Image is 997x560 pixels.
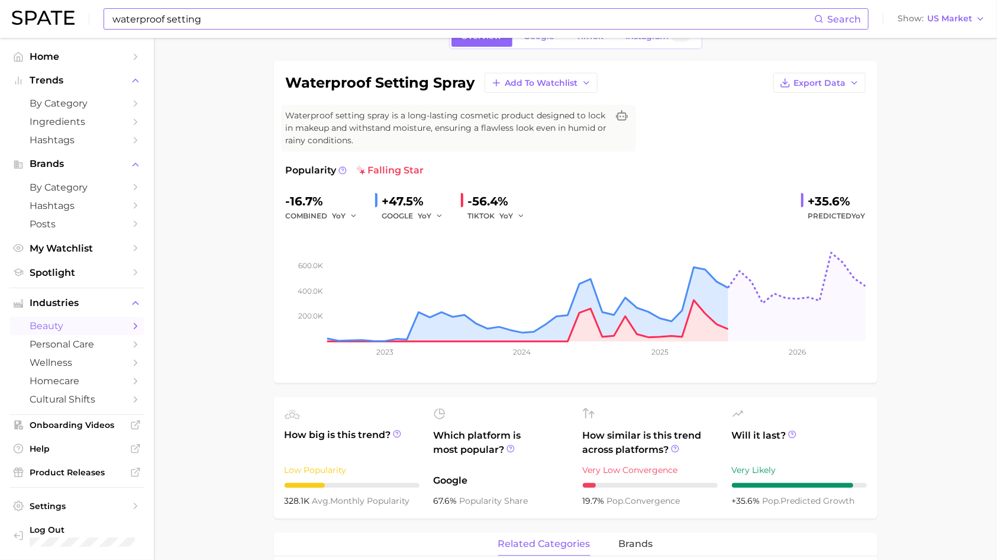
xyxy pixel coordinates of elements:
span: YoY [418,211,432,221]
span: Help [30,443,124,454]
tspan: 2024 [513,347,531,356]
a: by Category [9,178,144,197]
a: Product Releases [9,464,144,481]
span: convergence [607,495,680,506]
a: My Watchlist [9,239,144,258]
span: falling star [356,163,424,178]
div: GOOGLE [382,209,451,223]
abbr: average [312,495,331,506]
a: cultural shifts [9,390,144,408]
span: Waterproof setting spray is a long-lasting cosmetic product designed to lock in makeup and withst... [286,110,608,147]
div: +47.5% [382,192,451,211]
span: Hashtags [30,200,124,211]
span: homecare [30,375,124,387]
span: My Watchlist [30,243,124,254]
span: predicted growth [763,495,855,506]
span: cultural shifts [30,394,124,405]
a: Log out. Currently logged in with e-mail leon@palladiobeauty.com. [9,521,144,551]
span: Show [898,15,924,22]
button: YoY [418,209,444,223]
tspan: 2023 [376,347,393,356]
div: Low Popularity [285,463,420,477]
span: Spotlight [30,267,124,278]
button: Trends [9,72,144,89]
button: ShowUS Market [895,11,988,27]
button: Add to Watchlist [485,73,598,93]
a: Hashtags [9,131,144,149]
img: falling star [356,166,366,175]
a: Posts [9,215,144,233]
span: personal care [30,339,124,350]
span: Brands [30,159,124,169]
a: Onboarding Videos [9,416,144,434]
div: +35.6% [808,192,866,211]
a: Help [9,440,144,458]
a: personal care [9,335,144,353]
span: YoY [333,211,346,221]
div: combined [286,209,366,223]
span: Settings [30,501,124,511]
span: +35.6% [732,495,763,506]
span: 19.7% [583,495,607,506]
span: Will it last? [732,429,867,457]
span: popularity share [460,495,528,506]
span: YoY [500,211,514,221]
span: monthly popularity [312,495,410,506]
span: 67.6% [434,495,460,506]
span: Which platform is most popular? [434,429,569,468]
div: -16.7% [286,192,366,211]
span: Ingredients [30,116,124,127]
a: Ingredients [9,112,144,131]
span: wellness [30,357,124,368]
span: Popularity [286,163,337,178]
button: YoY [500,209,525,223]
span: by Category [30,182,124,193]
span: Home [30,51,124,62]
span: How similar is this trend across platforms? [583,429,718,457]
span: YoY [852,211,866,220]
div: Very Likely [732,463,867,477]
span: Predicted [808,209,866,223]
div: 9 / 10 [732,483,867,488]
abbr: popularity index [607,495,625,506]
button: Industries [9,294,144,312]
a: Hashtags [9,197,144,215]
span: US Market [927,15,972,22]
div: -56.4% [468,192,533,211]
span: by Category [30,98,124,109]
a: by Category [9,94,144,112]
span: Hashtags [30,134,124,146]
abbr: popularity index [763,495,781,506]
a: Settings [9,497,144,515]
a: homecare [9,372,144,390]
div: 3 / 10 [285,483,420,488]
a: Home [9,47,144,66]
span: 328.1k [285,495,312,506]
img: SPATE [12,11,75,25]
span: Trends [30,75,124,86]
span: Onboarding Videos [30,420,124,430]
tspan: 2026 [789,347,806,356]
span: Export Data [794,78,846,88]
button: Export Data [773,73,866,93]
div: Very Low Convergence [583,463,718,477]
span: How big is this trend? [285,428,420,457]
a: Spotlight [9,263,144,282]
input: Search here for a brand, industry, or ingredient [111,9,814,29]
span: beauty [30,320,124,332]
a: wellness [9,353,144,372]
span: Search [827,14,861,25]
span: Posts [30,218,124,230]
button: YoY [333,209,358,223]
span: Log Out [30,524,135,535]
span: brands [619,539,653,549]
div: TIKTOK [468,209,533,223]
span: Product Releases [30,467,124,478]
button: Brands [9,155,144,173]
a: beauty [9,317,144,335]
h1: waterproof setting spray [286,76,475,90]
span: Industries [30,298,124,308]
tspan: 2025 [651,347,669,356]
span: Google [434,474,569,488]
span: related categories [498,539,591,549]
